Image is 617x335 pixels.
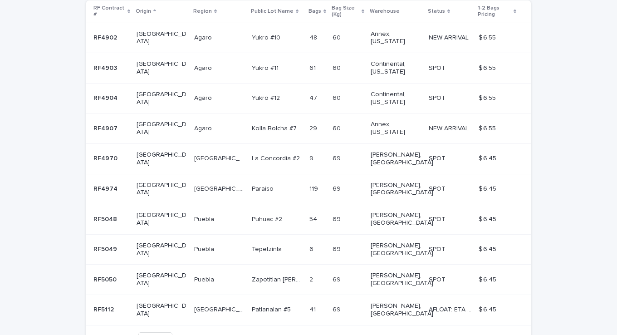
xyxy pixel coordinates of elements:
p: Region [193,6,212,16]
p: Bag Size (Kg) [332,3,359,20]
p: [GEOGRAPHIC_DATA] [137,272,187,287]
p: $ 6.45 [479,304,498,314]
p: [GEOGRAPHIC_DATA] [137,121,187,136]
p: Yukro #10 [252,32,282,42]
p: 2 [309,274,315,284]
p: Agaro [194,93,214,102]
p: $ 6.55 [479,32,498,42]
p: 1-2 Bags Pricing [478,3,511,20]
p: 60 [333,93,343,102]
p: $ 6.55 [479,63,498,72]
p: Bags [308,6,321,16]
p: 69 [333,214,343,223]
p: Zapotitlan de Mendez [252,274,304,284]
p: SPOT [429,63,447,72]
p: NEW ARRIVAL [429,32,470,42]
p: SPOT [429,214,447,223]
p: 60 [333,63,343,72]
p: La Concordia #2 [252,153,302,163]
p: [GEOGRAPHIC_DATA] [137,151,187,167]
p: $ 6.45 [479,153,498,163]
p: NEW ARRIVAL [429,123,470,133]
p: RF5050 [93,274,118,284]
tr: RF5050RF5050 [GEOGRAPHIC_DATA]PueblaPuebla Zapotitlan [PERSON_NAME]Zapotitlan [PERSON_NAME] 22 69... [86,265,531,295]
p: [GEOGRAPHIC_DATA] [137,91,187,106]
p: $ 6.45 [479,244,498,253]
tr: RF5112RF5112 [GEOGRAPHIC_DATA][GEOGRAPHIC_DATA][GEOGRAPHIC_DATA] Patlanalan #5Patlanalan #5 4141 ... [86,295,531,325]
p: Patlanalan #5 [252,304,293,314]
p: SPOT [429,93,447,102]
p: RF5049 [93,244,119,253]
p: $ 6.45 [479,274,498,284]
p: 69 [333,304,343,314]
p: RF4970 [93,153,119,163]
p: Yukro #11 [252,63,280,72]
tr: RF5048RF5048 [GEOGRAPHIC_DATA]PueblaPuebla Puhuac #2Puhuac #2 5454 6969 [PERSON_NAME], [GEOGRAPHI... [86,204,531,235]
p: Yukro #12 [252,93,282,102]
p: [GEOGRAPHIC_DATA] [137,212,187,227]
p: Agaro [194,123,214,133]
p: $ 6.45 [479,214,498,223]
p: 54 [309,214,319,223]
p: [GEOGRAPHIC_DATA] [137,30,187,46]
tr: RF4907RF4907 [GEOGRAPHIC_DATA]AgaroAgaro Kolla Bolcha #7Kolla Bolcha #7 2929 6060 Annex, [US_STAT... [86,113,531,144]
p: Puebla [194,274,216,284]
tr: RF5049RF5049 [GEOGRAPHIC_DATA]PueblaPuebla TepetzinlaTepetzinla 66 6969 [PERSON_NAME], [GEOGRAPHI... [86,234,531,265]
p: 119 [309,183,320,193]
p: Paraiso [252,183,275,193]
p: [GEOGRAPHIC_DATA] [194,183,246,193]
tr: RF4903RF4903 [GEOGRAPHIC_DATA]AgaroAgaro Yukro #11Yukro #11 6161 6060 Continental, [US_STATE] SPO... [86,53,531,84]
tr: RF4902RF4902 [GEOGRAPHIC_DATA]AgaroAgaro Yukro #10Yukro #10 4848 6060 Annex, [US_STATE] NEW ARRIV... [86,23,531,53]
p: RF5048 [93,214,119,223]
p: Kolla Bolcha #7 [252,123,299,133]
p: AFLOAT: ETA 08-20-2025 [429,304,473,314]
p: $ 6.55 [479,123,498,133]
p: RF Contract # [93,3,125,20]
p: 6 [309,244,315,253]
p: RF4904 [93,93,119,102]
p: 60 [333,32,343,42]
p: Tepetzinla [252,244,284,253]
p: [GEOGRAPHIC_DATA] [137,60,187,76]
p: 61 [309,63,318,72]
p: Agaro [194,63,214,72]
p: [GEOGRAPHIC_DATA] [194,153,246,163]
p: Puebla [194,214,216,223]
p: Warehouse [370,6,400,16]
p: [GEOGRAPHIC_DATA] [194,304,246,314]
p: [GEOGRAPHIC_DATA] [137,242,187,257]
p: Puebla [194,244,216,253]
p: SPOT [429,153,447,163]
p: RF4907 [93,123,119,133]
p: 9 [309,153,315,163]
p: RF4903 [93,63,119,72]
p: Agaro [194,32,214,42]
p: 60 [333,123,343,133]
p: 48 [309,32,319,42]
p: SPOT [429,183,447,193]
p: [GEOGRAPHIC_DATA] [137,302,187,318]
p: 47 [309,93,319,102]
p: Origin [136,6,151,16]
p: 69 [333,244,343,253]
p: RF5112 [93,304,116,314]
p: 41 [309,304,318,314]
p: $ 6.45 [479,183,498,193]
p: Status [428,6,445,16]
p: 69 [333,183,343,193]
tr: RF4904RF4904 [GEOGRAPHIC_DATA]AgaroAgaro Yukro #12Yukro #12 4747 6060 Continental, [US_STATE] SPO... [86,83,531,113]
p: RF4902 [93,32,119,42]
p: 69 [333,153,343,163]
p: Public Lot Name [251,6,294,16]
tr: RF4970RF4970 [GEOGRAPHIC_DATA][GEOGRAPHIC_DATA][GEOGRAPHIC_DATA] La Concordia #2La Concordia #2 9... [86,143,531,174]
p: SPOT [429,274,447,284]
p: [GEOGRAPHIC_DATA] [137,182,187,197]
p: SPOT [429,244,447,253]
p: 69 [333,274,343,284]
p: 29 [309,123,319,133]
tr: RF4974RF4974 [GEOGRAPHIC_DATA][GEOGRAPHIC_DATA][GEOGRAPHIC_DATA] ParaisoParaiso 119119 6969 [PERS... [86,174,531,204]
p: Puhuac #2 [252,214,284,223]
p: RF4974 [93,183,119,193]
p: $ 6.55 [479,93,498,102]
